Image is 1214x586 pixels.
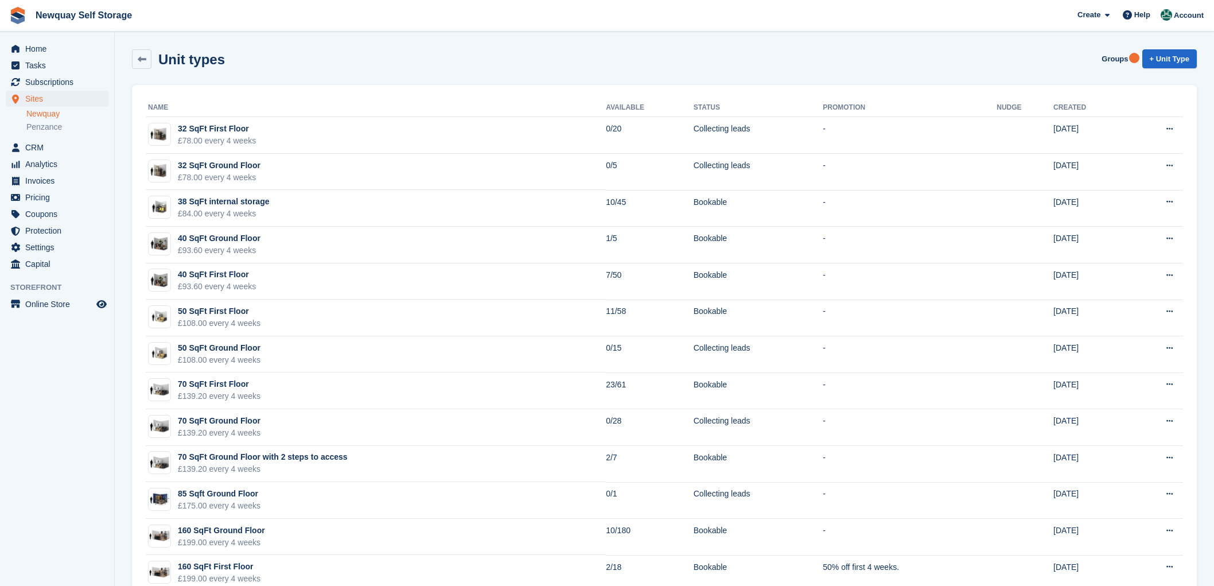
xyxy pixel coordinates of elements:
[1053,519,1128,556] td: [DATE]
[606,409,694,446] td: 0/28
[149,345,170,362] img: 50-sqft-unit.jpg
[178,378,260,390] div: 70 SqFt First Floor
[178,561,260,573] div: 160 SqFt First Floor
[694,482,823,519] td: Collecting leads
[1053,154,1128,191] td: [DATE]
[158,52,225,67] h2: Unit types
[606,300,694,336] td: 11/58
[606,190,694,227] td: 10/45
[149,564,170,581] img: 150-sqft-unit.jpg
[1053,446,1128,483] td: [DATE]
[25,206,94,222] span: Coupons
[178,160,260,172] div: 32 SqFt Ground Floor
[6,296,108,312] a: menu
[606,482,694,519] td: 0/1
[1053,190,1128,227] td: [DATE]
[25,256,94,272] span: Capital
[95,297,108,311] a: Preview store
[149,162,170,179] img: 32-sqft-unit%20(1).jpg
[25,173,94,189] span: Invoices
[25,74,94,90] span: Subscriptions
[178,123,256,135] div: 32 SqFt First Floor
[149,236,170,253] img: 40-sqft-unit.jpg
[178,390,260,402] div: £139.20 every 4 weeks
[6,239,108,255] a: menu
[178,488,260,500] div: 85 Sqft Ground Floor
[606,99,694,117] th: Available
[25,91,94,107] span: Sites
[149,199,170,216] img: 35-sqft-unit%20(1).jpg
[149,455,170,471] img: 75-sqft-unit.jpg
[178,451,348,463] div: 70 SqFt Ground Floor with 2 steps to access
[149,272,170,289] img: 40-sqft-unit.jpg
[694,190,823,227] td: Bookable
[1053,117,1128,154] td: [DATE]
[694,409,823,446] td: Collecting leads
[823,190,997,227] td: -
[694,519,823,556] td: Bookable
[178,525,265,537] div: 160 SqFt Ground Floor
[149,309,170,325] img: 50-sqft-unit.jpg
[823,482,997,519] td: -
[823,117,997,154] td: -
[178,354,260,366] div: £108.00 every 4 weeks
[178,500,260,512] div: £175.00 every 4 weeks
[149,527,170,544] img: 150-sqft-unit.jpg
[606,227,694,263] td: 1/5
[694,336,823,373] td: Collecting leads
[149,491,170,508] img: 80-sqft-container%20(1).jpg
[606,372,694,409] td: 23/61
[178,537,265,549] div: £199.00 every 4 weeks
[1097,49,1133,68] a: Groups
[6,256,108,272] a: menu
[26,122,108,133] a: Penzance
[6,57,108,73] a: menu
[606,117,694,154] td: 0/20
[178,305,260,317] div: 50 SqFt First Floor
[1077,9,1100,21] span: Create
[178,135,256,147] div: £78.00 every 4 weeks
[6,189,108,205] a: menu
[6,223,108,239] a: menu
[1142,49,1197,68] a: + Unit Type
[178,281,256,293] div: £93.60 every 4 weeks
[694,99,823,117] th: Status
[25,156,94,172] span: Analytics
[25,41,94,57] span: Home
[1053,99,1128,117] th: Created
[25,239,94,255] span: Settings
[606,263,694,300] td: 7/50
[606,519,694,556] td: 10/180
[6,206,108,222] a: menu
[1053,263,1128,300] td: [DATE]
[694,446,823,483] td: Bookable
[25,296,94,312] span: Online Store
[178,269,256,281] div: 40 SqFt First Floor
[694,117,823,154] td: Collecting leads
[823,336,997,373] td: -
[1053,409,1128,446] td: [DATE]
[25,189,94,205] span: Pricing
[6,74,108,90] a: menu
[1053,300,1128,336] td: [DATE]
[178,208,269,220] div: £84.00 every 4 weeks
[6,41,108,57] a: menu
[1161,9,1172,21] img: JON
[823,227,997,263] td: -
[25,223,94,239] span: Protection
[606,446,694,483] td: 2/7
[1053,372,1128,409] td: [DATE]
[178,342,260,354] div: 50 SqFt Ground Floor
[694,372,823,409] td: Bookable
[178,172,260,184] div: £78.00 every 4 weeks
[606,336,694,373] td: 0/15
[31,6,137,25] a: Newquay Self Storage
[694,263,823,300] td: Bookable
[178,245,260,257] div: £93.60 every 4 weeks
[997,99,1053,117] th: Nudge
[694,300,823,336] td: Bookable
[1053,227,1128,263] td: [DATE]
[823,372,997,409] td: -
[149,382,170,398] img: 75-sqft-unit.jpg
[146,99,606,117] th: Name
